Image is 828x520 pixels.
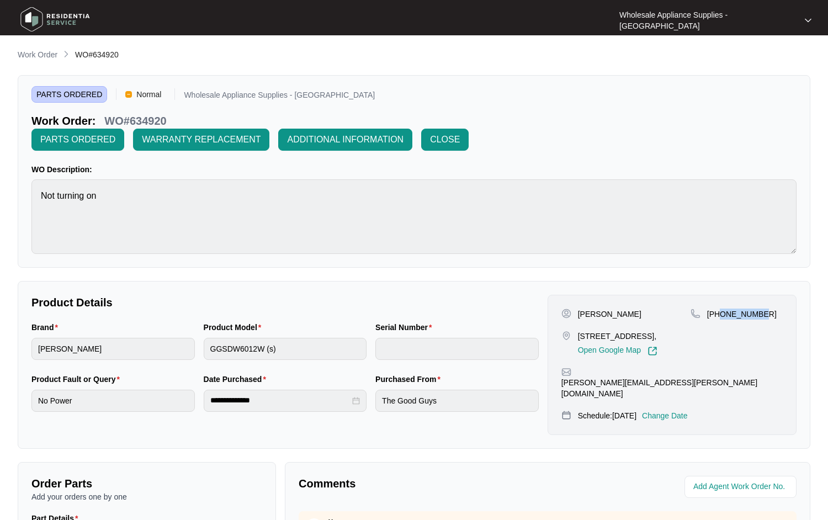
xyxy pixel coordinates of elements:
[31,476,262,491] p: Order Parts
[31,129,124,151] button: PARTS ORDERED
[15,49,60,61] a: Work Order
[375,390,539,412] input: Purchased From
[430,133,460,146] span: CLOSE
[31,113,95,129] p: Work Order:
[578,410,636,421] p: Schedule: [DATE]
[62,50,71,59] img: chevron-right
[561,410,571,420] img: map-pin
[204,374,270,385] label: Date Purchased
[142,133,261,146] span: WARRANTY REPLACEMENT
[561,309,571,319] img: user-pin
[31,164,797,175] p: WO Description:
[647,346,657,356] img: Link-External
[31,390,195,412] input: Product Fault or Query
[561,331,571,341] img: map-pin
[642,410,688,421] p: Change Date
[561,367,571,377] img: map-pin
[707,309,777,320] p: [PHONE_NUMBER]
[184,91,375,103] p: Wholesale Appliance Supplies - [GEOGRAPHIC_DATA]
[31,374,124,385] label: Product Fault or Query
[75,50,119,59] span: WO#634920
[421,129,469,151] button: CLOSE
[691,309,700,319] img: map-pin
[578,309,641,320] p: [PERSON_NAME]
[805,18,811,23] img: dropdown arrow
[619,9,795,31] p: Wholesale Appliance Supplies - [GEOGRAPHIC_DATA]
[104,113,166,129] p: WO#634920
[18,49,57,60] p: Work Order
[287,133,404,146] span: ADDITIONAL INFORMATION
[578,346,657,356] a: Open Google Map
[31,86,107,103] span: PARTS ORDERED
[210,395,351,406] input: Date Purchased
[31,179,797,254] textarea: Not turning on
[204,338,367,360] input: Product Model
[375,338,539,360] input: Serial Number
[204,322,266,333] label: Product Model
[278,129,412,151] button: ADDITIONAL INFORMATION
[31,322,62,333] label: Brand
[375,374,445,385] label: Purchased From
[299,476,540,491] p: Comments
[578,331,657,342] p: [STREET_ADDRESS],
[17,3,94,36] img: residentia service logo
[375,322,436,333] label: Serial Number
[125,91,132,98] img: Vercel Logo
[132,86,166,103] span: Normal
[561,377,783,399] p: [PERSON_NAME][EMAIL_ADDRESS][PERSON_NAME][DOMAIN_NAME]
[31,491,262,502] p: Add your orders one by one
[31,338,195,360] input: Brand
[693,480,790,494] input: Add Agent Work Order No.
[133,129,269,151] button: WARRANTY REPLACEMENT
[31,295,539,310] p: Product Details
[40,133,115,146] span: PARTS ORDERED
